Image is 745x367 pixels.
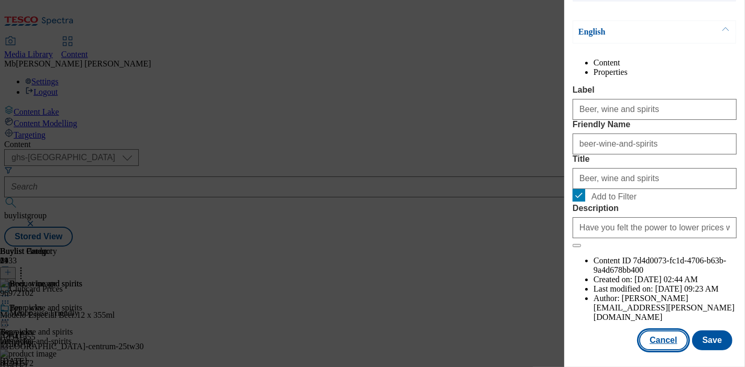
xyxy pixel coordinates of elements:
label: Description [573,204,737,213]
label: Title [573,154,737,164]
span: [DATE] 02:44 AM [634,275,698,284]
p: English [578,27,688,37]
input: Enter Title [573,168,737,189]
li: Properties [594,68,737,77]
span: 7d4d0073-fc1d-4706-b63b-9a4d678bb400 [594,256,726,274]
li: Author: [594,294,737,322]
span: [DATE] 09:23 AM [655,284,719,293]
input: Enter Label [573,99,737,120]
li: Content [594,58,737,68]
li: Last modified on: [594,284,737,294]
li: Content ID [594,256,737,275]
input: Enter Friendly Name [573,134,737,154]
span: Add to Filter [591,192,637,202]
input: Enter Description [573,217,737,238]
span: [PERSON_NAME][EMAIL_ADDRESS][PERSON_NAME][DOMAIN_NAME] [594,294,735,321]
label: Label [573,85,737,95]
li: Created on: [594,275,737,284]
label: Friendly Name [573,120,737,129]
button: Cancel [639,330,687,350]
button: Save [692,330,732,350]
